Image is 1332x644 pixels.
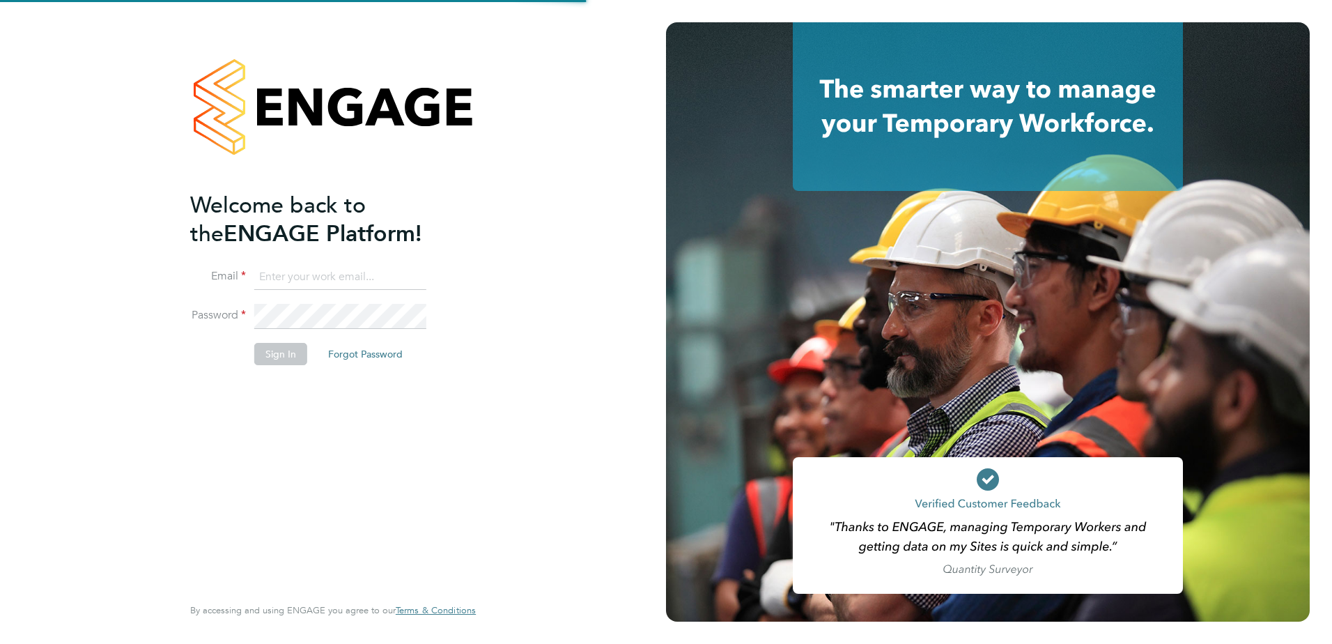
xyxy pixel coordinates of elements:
[254,343,307,365] button: Sign In
[254,265,426,290] input: Enter your work email...
[190,604,476,616] span: By accessing and using ENGAGE you agree to our
[190,269,246,284] label: Email
[396,604,476,616] span: Terms & Conditions
[396,605,476,616] a: Terms & Conditions
[190,192,366,247] span: Welcome back to the
[190,191,462,248] h2: ENGAGE Platform!
[190,308,246,323] label: Password
[317,343,414,365] button: Forgot Password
